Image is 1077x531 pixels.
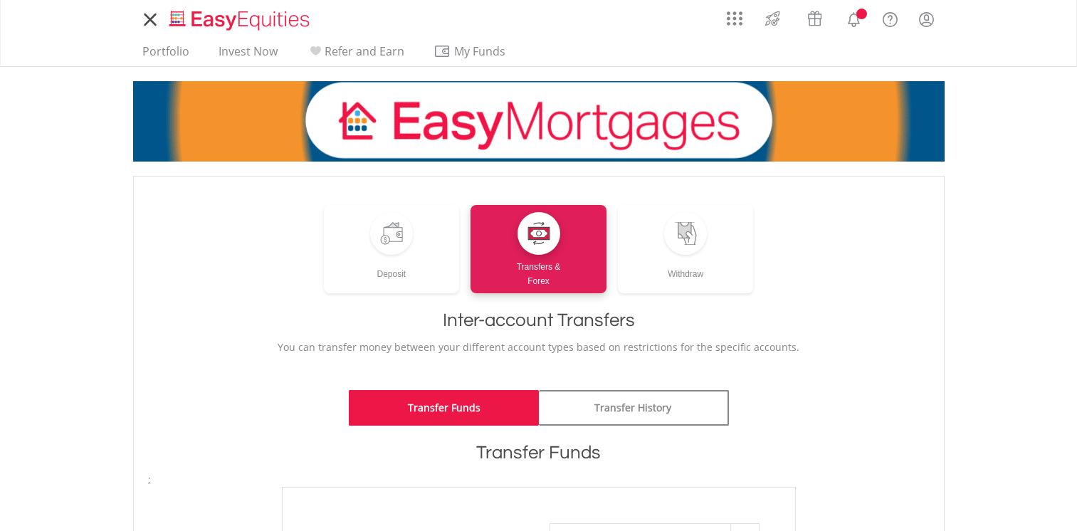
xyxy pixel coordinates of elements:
img: vouchers-v2.svg [803,7,826,30]
a: Transfer History [539,390,729,426]
img: thrive-v2.svg [761,7,784,30]
a: Transfers &Forex [471,205,606,293]
a: Notifications [836,4,872,32]
a: Portfolio [137,44,195,66]
a: Refer and Earn [301,44,410,66]
a: FAQ's and Support [872,4,908,32]
img: EasyEquities_Logo.png [167,9,315,32]
a: Invest Now [213,44,283,66]
a: Deposit [324,205,460,293]
h1: Transfer Funds [148,440,930,466]
img: grid-menu-icon.svg [727,11,742,26]
span: Refer and Earn [325,43,404,59]
a: Vouchers [794,4,836,30]
p: You can transfer money between your different account types based on restrictions for the specifi... [148,340,930,354]
span: My Funds [434,42,527,61]
a: Home page [164,4,315,32]
a: My Profile [908,4,945,35]
div: Withdraw [618,255,754,281]
div: Deposit [324,255,460,281]
a: Transfer Funds [349,390,539,426]
a: Withdraw [618,205,754,293]
a: AppsGrid [718,4,752,26]
img: EasyMortage Promotion Banner [133,81,945,162]
div: Transfers & Forex [471,255,606,288]
h1: Inter-account Transfers [148,307,930,333]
